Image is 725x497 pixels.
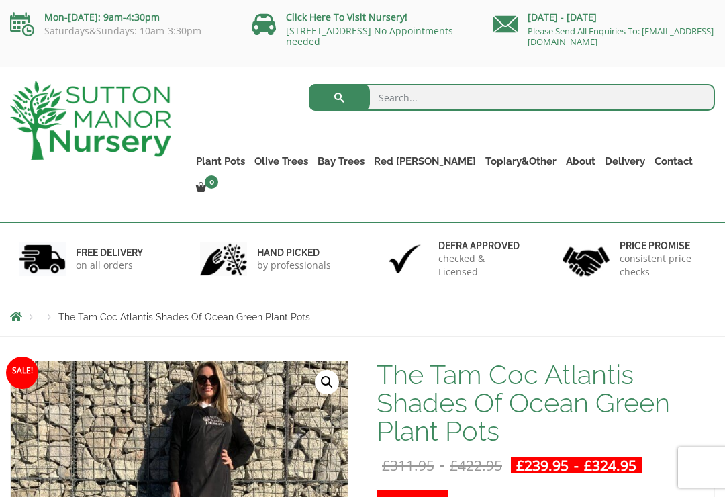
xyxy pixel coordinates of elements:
img: 1.jpg [19,242,66,276]
a: Please Send All Enquiries To: [EMAIL_ADDRESS][DOMAIN_NAME] [528,25,714,48]
span: £ [450,456,458,475]
a: Olive Trees [250,152,313,171]
p: consistent price checks [620,252,706,279]
p: checked & Licensed [438,252,525,279]
a: Click Here To Visit Nursery! [286,11,407,24]
h6: Defra approved [438,240,525,252]
a: Contact [650,152,697,171]
h6: FREE DELIVERY [76,246,143,259]
span: Sale! [6,357,38,389]
a: Red [PERSON_NAME] [369,152,481,171]
bdi: 239.95 [516,456,569,475]
p: on all orders [76,259,143,272]
span: £ [516,456,524,475]
p: [DATE] - [DATE] [493,9,715,26]
img: 3.jpg [381,242,428,276]
img: 4.jpg [563,238,610,279]
p: Mon-[DATE]: 9am-4:30pm [10,9,232,26]
span: 0 [205,175,218,189]
a: 0 [191,179,222,197]
a: View full-screen image gallery [315,370,339,394]
span: The Tam Coc Atlantis Shades Of Ocean Green Plant Pots [58,312,310,322]
img: logo [10,81,171,160]
a: Bay Trees [313,152,369,171]
bdi: 324.95 [584,456,636,475]
p: by professionals [257,259,331,272]
img: 2.jpg [200,242,247,276]
input: Search... [309,84,715,111]
h1: The Tam Coc Atlantis Shades Of Ocean Green Plant Pots [377,361,715,445]
nav: Breadcrumbs [10,311,715,322]
h6: hand picked [257,246,331,259]
bdi: 311.95 [382,456,434,475]
a: About [561,152,600,171]
h6: Price promise [620,240,706,252]
bdi: 422.95 [450,456,502,475]
a: Topiary&Other [481,152,561,171]
a: Plant Pots [191,152,250,171]
del: - [377,457,507,473]
a: [STREET_ADDRESS] No Appointments needed [286,24,453,48]
p: Saturdays&Sundays: 10am-3:30pm [10,26,232,36]
span: £ [584,456,592,475]
span: £ [382,456,390,475]
a: Delivery [600,152,650,171]
ins: - [511,457,642,473]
